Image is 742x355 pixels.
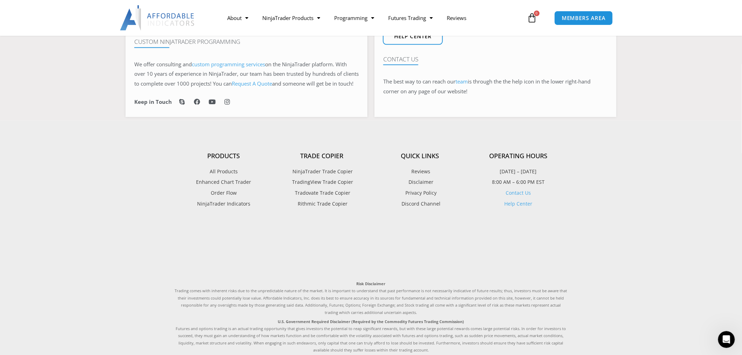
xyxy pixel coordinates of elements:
[278,319,464,324] strong: U.S. Government Required Disclaimer (Required by the Commodity Futures Trading Commission)
[562,15,606,21] span: MEMBERS AREA
[371,152,469,160] h4: Quick Links
[371,189,469,198] a: Privacy Policy
[404,189,437,198] span: Privacy Policy
[400,200,440,209] span: Discord Channel
[291,167,353,176] span: NinjaTrader Trade Copier
[197,200,250,209] span: NinjaTrader Indicators
[456,78,468,85] a: team
[175,225,567,274] iframe: Customer reviews powered by Trustpilot
[327,10,381,26] a: Programming
[357,281,386,287] strong: Risk Disclaimer
[273,167,371,176] a: NinjaTrader Trade Copier
[273,178,371,187] a: TradingView Trade Copier
[534,11,540,16] span: 0
[211,189,237,198] span: Order Flow
[383,56,608,63] h4: Contact Us
[255,10,327,26] a: NinjaTrader Products
[440,10,473,26] a: Reviews
[371,200,469,209] a: Discord Channel
[175,178,273,187] a: Enhanced Chart Trader
[718,331,735,348] iframe: Intercom live chat
[175,152,273,160] h4: Products
[469,152,567,160] h4: Operating Hours
[410,167,431,176] span: Reviews
[210,167,238,176] span: All Products
[294,189,351,198] span: Tradovate Trade Copier
[196,178,251,187] span: Enhanced Chart Trader
[273,189,371,198] a: Tradovate Trade Copier
[291,178,353,187] span: TradingView Trade Copier
[407,178,433,187] span: Disclaimer
[381,10,440,26] a: Futures Trading
[554,11,613,25] a: MEMBERS AREA
[134,61,359,87] span: on the NinjaTrader platform. With over 10 years of experience in NinjaTrader, our team has been t...
[517,8,548,28] a: 0
[273,200,371,209] a: Rithmic Trade Copier
[371,167,469,176] a: Reviews
[469,167,567,176] p: [DATE] – [DATE]
[220,10,525,26] nav: Menu
[273,152,371,160] h4: Trade Copier
[175,167,273,176] a: All Products
[371,178,469,187] a: Disclaimer
[383,77,608,96] p: The best way to can reach our is through the the help icon in the lower right-hand corner on any ...
[134,61,265,68] span: We offer consulting and
[192,61,265,68] a: custom programming services
[120,5,195,31] img: LogoAI | Affordable Indicators – NinjaTrader
[175,200,273,209] a: NinjaTrader Indicators
[469,178,567,187] p: 8:00 AM – 6:00 PM EST
[504,201,532,207] a: Help Center
[383,28,443,45] a: Help center
[296,200,348,209] span: Rithmic Trade Copier
[506,190,531,196] a: Contact Us
[134,38,359,45] h4: Custom NinjaTrader Programming
[175,319,567,354] p: Futures and options trading is an actual trading opportunity that gives investors the potential t...
[232,80,272,87] a: Request A Quote
[175,189,273,198] a: Order Flow
[134,99,172,105] h6: Keep in Touch
[394,34,432,39] span: Help center
[175,281,567,316] p: Trading comes with inherent risks due to the unpredictable nature of the market. It is important ...
[220,10,255,26] a: About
